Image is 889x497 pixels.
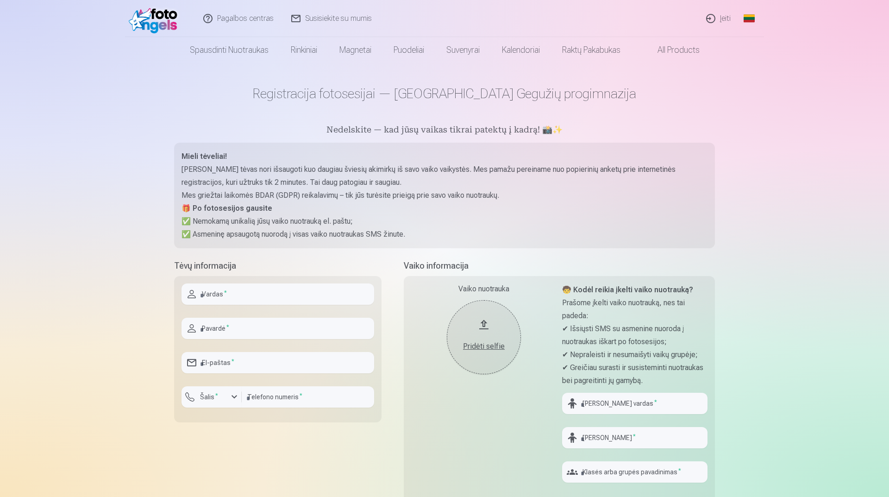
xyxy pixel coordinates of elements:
[551,37,632,63] a: Raktų pakabukas
[182,215,707,228] p: ✅ Nemokamą unikalią jūsų vaiko nuotrauką el. paštu;
[280,37,328,63] a: Rinkiniai
[456,341,512,352] div: Pridėti selfie
[632,37,711,63] a: All products
[328,37,382,63] a: Magnetai
[182,189,707,202] p: Mes griežtai laikomės BDAR (GDPR) reikalavimų – tik jūs turėsite prieigą prie savo vaiko nuotraukų.
[435,37,491,63] a: Suvenyrai
[182,204,272,213] strong: 🎁 Po fotosesijos gausite
[411,283,557,295] div: Vaiko nuotrauka
[447,300,521,374] button: Pridėti selfie
[174,85,715,102] h1: Registracija fotosesijai — [GEOGRAPHIC_DATA] Gegužių progimnazija
[196,392,222,402] label: Šalis
[404,259,715,272] h5: Vaiko informacija
[129,4,182,33] img: /fa2
[382,37,435,63] a: Puodeliai
[562,348,707,361] p: ✔ Nepraleisti ir nesumaišyti vaikų grupėje;
[562,361,707,387] p: ✔ Greičiau surasti ir susisteminti nuotraukas bei pagreitinti jų gamybą.
[562,322,707,348] p: ✔ Išsiųsti SMS su asmenine nuoroda į nuotraukas iškart po fotosesijos;
[491,37,551,63] a: Kalendoriai
[182,152,227,161] strong: Mieli tėveliai!
[174,124,715,137] h5: Nedelskite — kad jūsų vaikas tikrai patektų į kadrą! 📸✨
[182,163,707,189] p: [PERSON_NAME] tėvas nori išsaugoti kuo daugiau šviesių akimirkų iš savo vaiko vaikystės. Mes pama...
[562,285,693,294] strong: 🧒 Kodėl reikia įkelti vaiko nuotrauką?
[562,296,707,322] p: Prašome įkelti vaiko nuotrauką, nes tai padeda:
[182,228,707,241] p: ✅ Asmeninę apsaugotą nuorodą į visas vaiko nuotraukas SMS žinute.
[179,37,280,63] a: Spausdinti nuotraukas
[174,259,382,272] h5: Tėvų informacija
[182,386,242,408] button: Šalis*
